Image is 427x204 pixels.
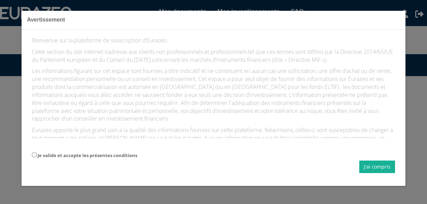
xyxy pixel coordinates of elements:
label: Je valide et accepte les présentes conditions [38,152,137,159]
p: Bienvenue sur la plateforme de souscription d’Eurazeo. [32,36,395,44]
button: J'ai compris [359,161,395,173]
p: Les informations figurant sur cet espace sont fournies à titre indicatif et ne constituent en auc... [32,67,395,123]
p: Eurazeo apporte le plus grand soin à la qualité des informations fournies sur cette plateforme. N... [32,126,395,166]
p: Cette section du site internet s’adresse aux clients non professionnels et professionnels tel que... [32,48,395,64]
h3: Avertissement [27,16,400,24]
